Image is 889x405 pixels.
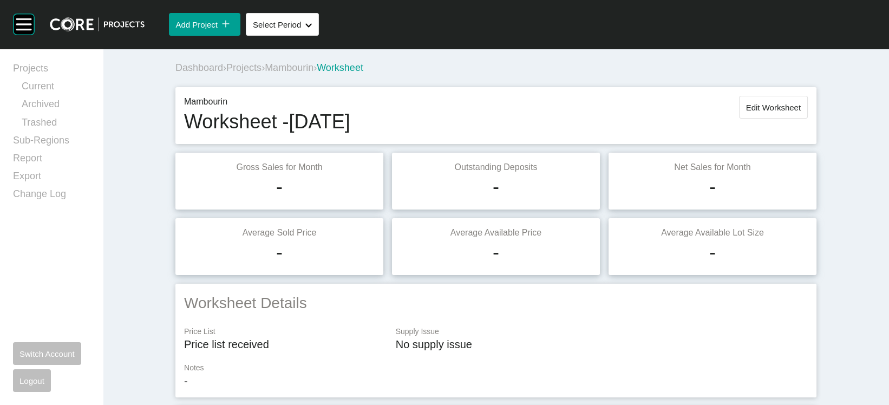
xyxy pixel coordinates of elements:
[169,13,240,36] button: Add Project
[265,62,313,73] a: Mambourin
[493,239,499,266] h1: -
[226,62,262,73] a: Projects
[276,239,283,266] h1: -
[184,227,375,239] p: Average Sold Price
[709,239,716,266] h1: -
[175,62,223,73] a: Dashboard
[13,152,90,169] a: Report
[184,374,808,389] p: -
[223,62,226,73] span: ›
[317,62,363,73] span: Worksheet
[493,173,499,200] h1: -
[175,20,218,29] span: Add Project
[262,62,265,73] span: ›
[184,161,375,173] p: Gross Sales for Month
[253,20,301,29] span: Select Period
[13,187,90,205] a: Change Log
[184,292,808,313] h2: Worksheet Details
[396,337,808,352] p: No supply issue
[739,96,808,119] button: Edit Worksheet
[313,62,317,73] span: ›
[13,134,90,152] a: Sub-Regions
[13,169,90,187] a: Export
[246,13,319,36] button: Select Period
[13,342,81,365] button: Switch Account
[617,227,808,239] p: Average Available Lot Size
[396,326,808,337] p: Supply Issue
[401,227,591,239] p: Average Available Price
[276,173,283,200] h1: -
[184,108,350,135] h1: Worksheet - [DATE]
[22,97,90,115] a: Archived
[184,326,385,337] p: Price List
[184,337,385,352] p: Price list received
[617,161,808,173] p: Net Sales for Month
[184,363,808,374] p: Notes
[50,17,145,31] img: core-logo-dark.3138cae2.png
[19,349,75,358] span: Switch Account
[401,161,591,173] p: Outstanding Deposits
[746,103,801,112] span: Edit Worksheet
[709,173,716,200] h1: -
[13,62,90,80] a: Projects
[22,116,90,134] a: Trashed
[13,369,51,392] button: Logout
[19,376,44,386] span: Logout
[22,80,90,97] a: Current
[184,96,350,108] p: Mambourin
